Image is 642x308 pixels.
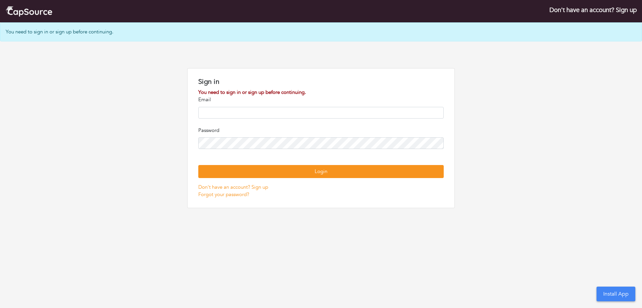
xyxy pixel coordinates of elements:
a: Forgot your password? [198,191,249,198]
p: Password [198,127,444,134]
button: Login [198,165,444,178]
a: Don't have an account? Sign up [549,6,637,14]
img: cap_logo.png [5,5,52,17]
button: Install App [597,287,635,301]
p: Email [198,96,444,104]
div: You need to sign in or sign up before continuing. [198,89,444,96]
a: Don't have an account? Sign up [198,184,268,190]
h1: Sign in [198,78,444,86]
